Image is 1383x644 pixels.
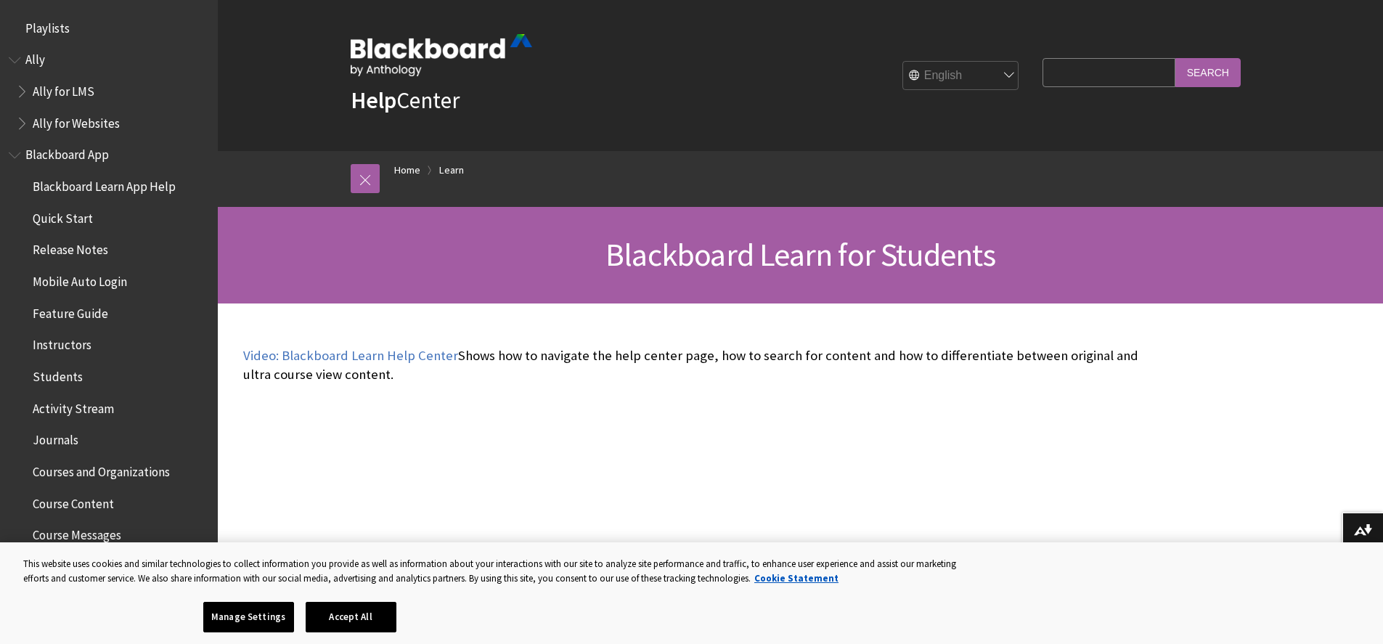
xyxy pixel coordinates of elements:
input: Search [1175,58,1241,86]
nav: Book outline for Playlists [9,16,209,41]
span: Course Messages [33,523,121,543]
nav: Book outline for Anthology Ally Help [9,48,209,136]
a: Learn [439,161,464,179]
span: Journals [33,428,78,448]
span: Mobile Auto Login [33,269,127,289]
span: Ally for Websites [33,111,120,131]
span: Course Content [33,492,114,511]
span: Blackboard App [25,143,109,163]
strong: Help [351,86,396,115]
span: Students [33,364,83,384]
select: Site Language Selector [903,62,1019,91]
span: Quick Start [33,206,93,226]
a: Video: Blackboard Learn Help Center [243,347,458,364]
span: Activity Stream [33,396,114,416]
span: Release Notes [33,238,108,258]
span: Ally for LMS [33,79,94,99]
img: Blackboard by Anthology [351,34,532,76]
p: Shows how to navigate the help center page, how to search for content and how to differentiate be... [243,346,1143,384]
span: Blackboard Learn App Help [33,174,176,194]
span: Courses and Organizations [33,460,170,479]
a: HelpCenter [351,86,460,115]
span: Feature Guide [33,301,108,321]
button: Manage Settings [203,602,294,632]
a: Home [394,161,420,179]
span: Instructors [33,333,91,353]
a: More information about your privacy, opens in a new tab [754,572,839,584]
span: Blackboard Learn for Students [605,235,995,274]
span: Ally [25,48,45,68]
button: Accept All [306,602,396,632]
div: This website uses cookies and similar technologies to collect information you provide as well as ... [23,557,968,585]
span: Playlists [25,16,70,36]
